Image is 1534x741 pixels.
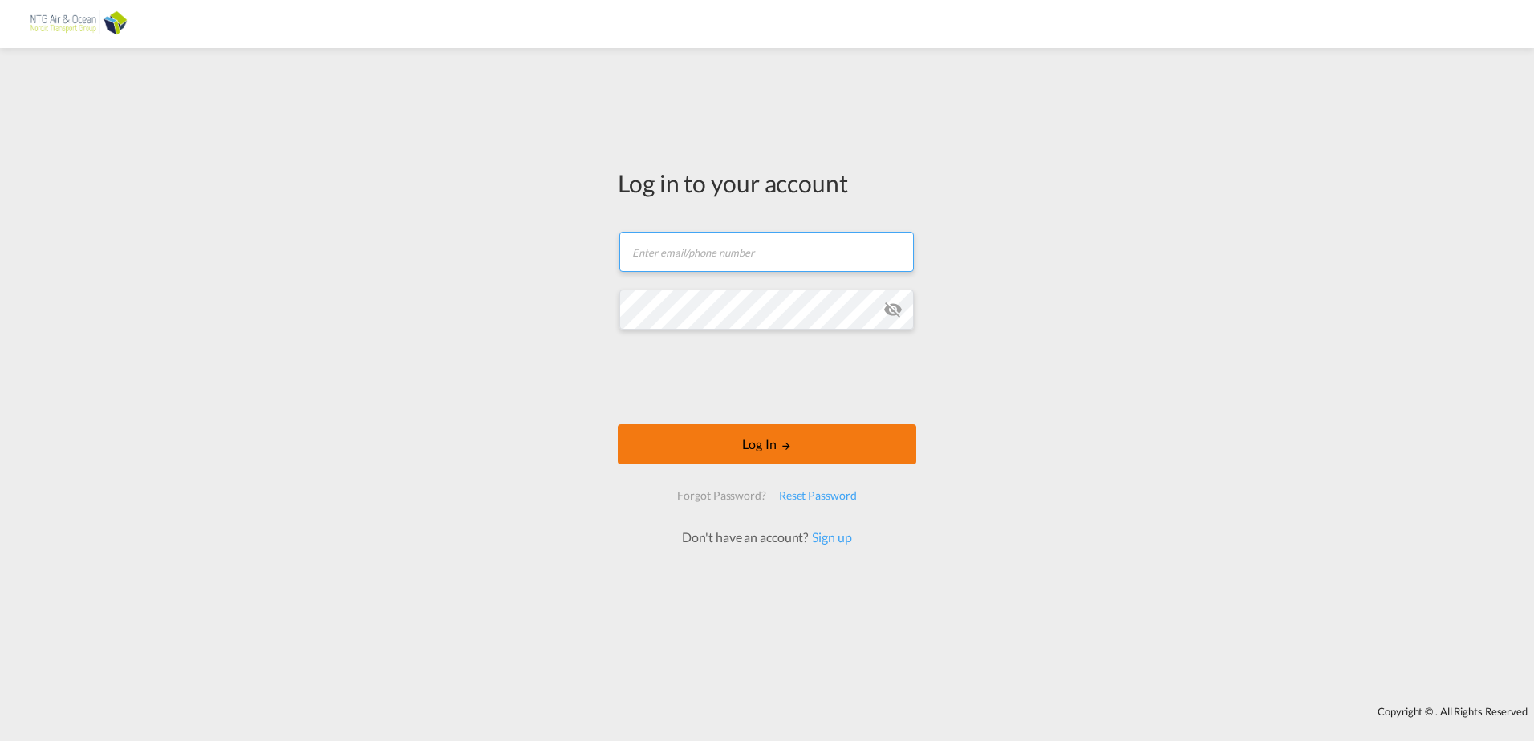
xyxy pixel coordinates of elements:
div: Don't have an account? [664,528,869,546]
div: Log in to your account [618,166,916,200]
md-icon: icon-eye-off [883,300,903,319]
input: Enter email/phone number [619,232,914,272]
button: LOGIN [618,424,916,464]
div: Reset Password [773,481,863,510]
img: e656f910b01211ecad38b5b032e214e6.png [24,6,132,43]
div: Forgot Password? [671,481,772,510]
a: Sign up [808,529,851,545]
iframe: reCAPTCHA [645,346,889,408]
